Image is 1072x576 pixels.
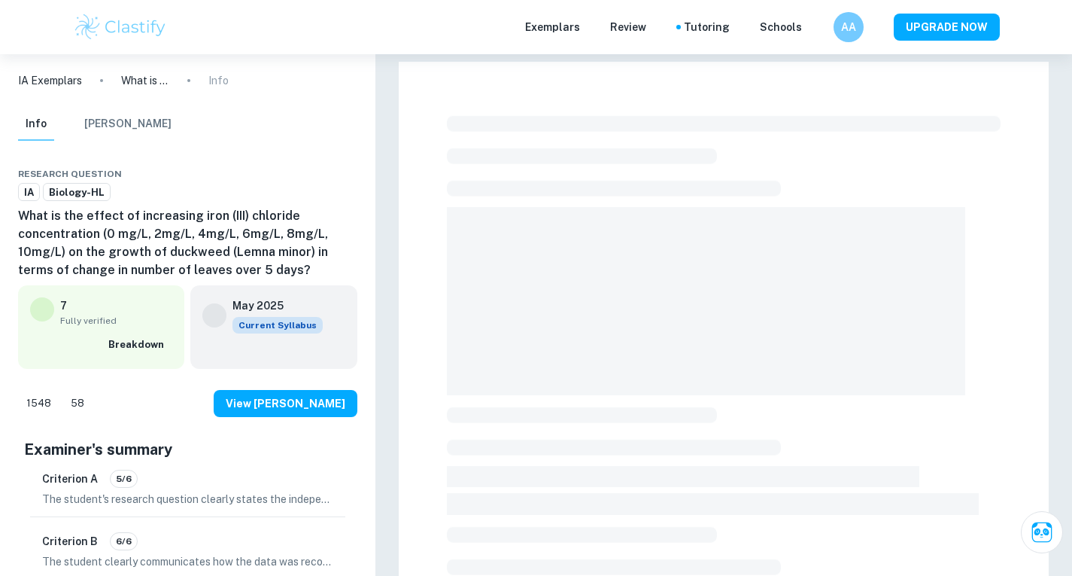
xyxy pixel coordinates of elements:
p: What is the effect of increasing iron (III) chloride concentration (0 mg/L, 2mg/L, 4mg/L, 6mg/L, ... [121,72,169,89]
button: UPGRADE NOW [894,14,1000,41]
h6: AA [840,19,857,35]
a: IA Exemplars [18,72,82,89]
p: Info [208,72,229,89]
p: Exemplars [525,19,580,35]
div: Dislike [62,392,93,416]
div: Bookmark [330,165,342,183]
button: Breakdown [105,334,172,356]
span: 6/6 [111,535,137,548]
img: Clastify logo [73,12,169,42]
h6: May 2025 [232,297,311,314]
div: This exemplar is based on the current syllabus. Feel free to refer to it for inspiration/ideas wh... [232,317,323,334]
button: View [PERSON_NAME] [214,390,357,417]
a: Schools [760,19,802,35]
span: 1548 [18,396,59,411]
h6: Criterion B [42,533,98,550]
button: Ask Clai [1021,511,1063,553]
span: Biology-HL [44,185,110,200]
p: The student's research question clearly states the independent and dependent variables, along wit... [42,491,333,507]
a: Biology-HL [43,183,111,202]
span: 5/6 [111,472,137,486]
button: Help and Feedback [814,23,821,31]
span: 58 [62,396,93,411]
button: [PERSON_NAME] [84,108,172,141]
div: Report issue [345,165,357,183]
h5: Examiner's summary [24,438,351,461]
div: Share [300,165,312,183]
h6: What is the effect of increasing iron (III) chloride concentration (0 mg/L, 2mg/L, 4mg/L, 6mg/L, ... [18,207,357,279]
div: Download [315,165,327,183]
p: The student clearly communicates how the data was recorded and processed, providing a detailed ex... [42,553,333,570]
a: Tutoring [684,19,730,35]
span: Current Syllabus [232,317,323,334]
button: AA [834,12,864,42]
p: 7 [60,297,67,314]
p: Review [610,19,646,35]
button: Info [18,108,54,141]
span: Fully verified [60,314,172,328]
a: IA [18,183,40,202]
h6: Criterion A [42,471,98,487]
div: Like [18,392,59,416]
span: IA [19,185,39,200]
span: Research question [18,167,122,181]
